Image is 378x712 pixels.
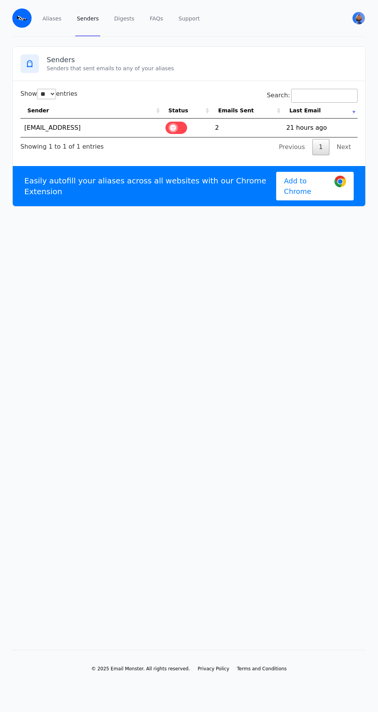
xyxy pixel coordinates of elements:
[284,176,329,197] span: Add to Chrome
[330,139,358,155] a: Next
[162,103,211,119] th: Status: activate to sort column ascending
[37,89,56,99] select: Showentries
[47,55,358,64] h3: Senders
[20,103,162,119] th: Sender: activate to sort column ascending
[24,175,276,197] p: Easily autofill your aliases across all websites with our Chrome Extension
[334,176,346,187] img: Google Chrome Logo
[312,139,329,155] a: 1
[20,90,78,97] label: Show entries
[272,139,312,155] a: Previous
[211,119,282,137] td: 2
[282,103,358,119] th: Last Email: activate to sort column ascending
[282,119,358,137] td: 21 hours ago
[237,666,287,672] a: Terms and Conditions
[267,92,358,99] label: Search:
[20,119,162,137] td: [EMAIL_ADDRESS]
[276,172,354,200] a: Add to Chrome
[20,137,104,151] div: Showing 1 to 1 of 1 entries
[291,89,358,103] input: Search:
[91,666,190,672] li: © 2025 Email Monster. All rights reserved.
[12,8,32,28] img: Email Monster
[198,666,229,672] a: Privacy Policy
[352,11,366,25] button: User menu
[211,103,282,119] th: Emails Sent: activate to sort column ascending
[47,64,358,72] p: Senders that sent emails to any of your aliases
[353,12,365,24] img: Dawn's Avatar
